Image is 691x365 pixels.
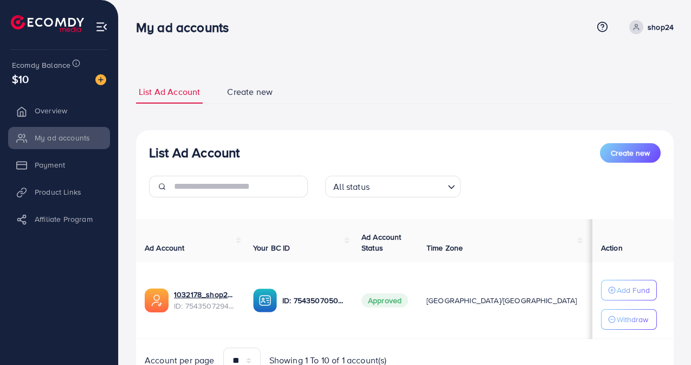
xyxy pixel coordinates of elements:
div: <span class='underline'>1032178_shop24now_1756359704652</span></br>7543507294777589776 [174,289,236,311]
span: List Ad Account [139,86,200,98]
img: menu [95,21,108,33]
span: All status [331,179,372,195]
img: ic-ba-acc.ded83a64.svg [253,289,277,312]
span: ID: 7543507294777589776 [174,300,236,311]
img: image [95,74,106,85]
p: shop24 [648,21,674,34]
span: [GEOGRAPHIC_DATA]/[GEOGRAPHIC_DATA] [427,295,577,306]
span: $10 [12,71,29,87]
button: Create new [600,143,661,163]
span: Create new [227,86,273,98]
p: Withdraw [617,313,648,326]
span: Ad Account Status [361,232,402,253]
h3: My ad accounts [136,20,237,35]
span: Approved [361,293,408,308]
h3: List Ad Account [149,145,240,161]
p: Add Fund [617,284,650,297]
img: logo [11,15,84,32]
span: Ad Account [145,242,185,253]
button: Withdraw [601,309,657,330]
span: Action [601,242,623,253]
span: Create new [611,148,650,158]
div: Search for option [325,176,461,197]
a: 1032178_shop24now_1756359704652 [174,289,236,300]
p: ID: 7543507050098327553 [282,294,344,307]
a: shop24 [625,20,674,34]
input: Search for option [373,177,443,195]
img: ic-ads-acc.e4c84228.svg [145,289,169,312]
span: Your BC ID [253,242,290,253]
span: Time Zone [427,242,463,253]
span: Ecomdy Balance [12,60,70,71]
button: Add Fund [601,280,657,300]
